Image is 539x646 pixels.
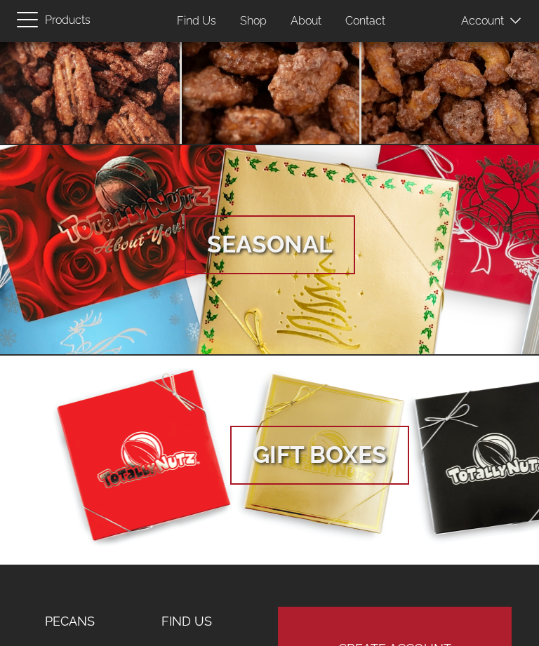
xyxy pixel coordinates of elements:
[166,8,227,35] a: Find Us
[229,8,277,35] a: Shop
[335,8,396,35] a: Contact
[34,607,151,636] a: Pecans
[230,426,409,485] span: Gift Boxes
[280,8,332,35] a: About
[185,215,355,274] span: Seasonal
[151,607,267,636] a: Find Us
[45,11,91,31] span: Products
